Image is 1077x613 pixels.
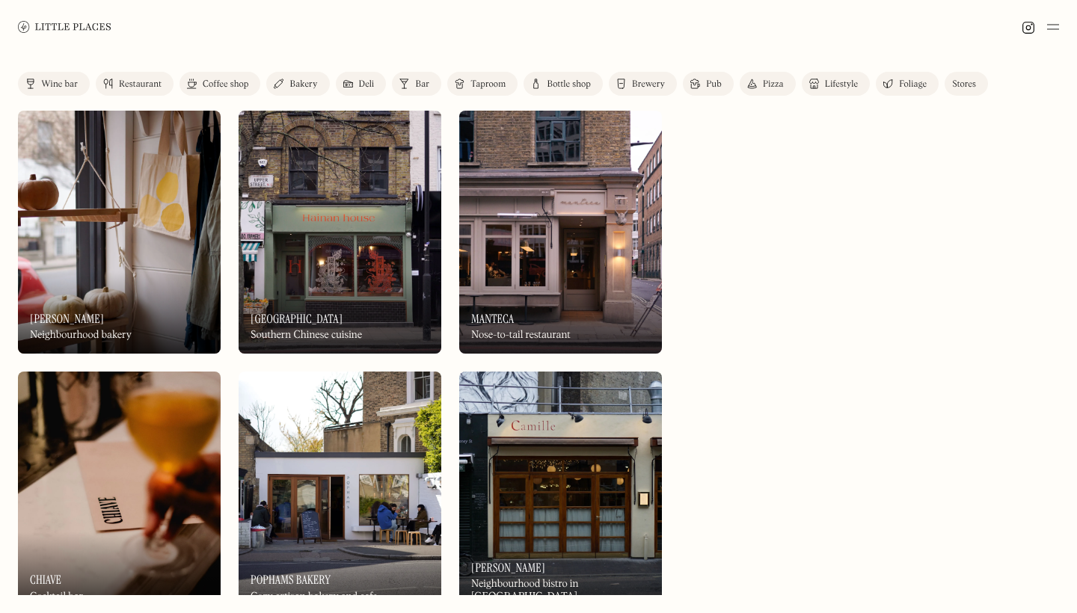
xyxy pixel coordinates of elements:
[459,111,662,354] a: MantecaMantecaMantecaNose-to-tail restaurant
[471,329,571,342] div: Nose-to-tail restaurant
[632,80,665,89] div: Brewery
[251,573,331,587] h3: Pophams Bakery
[825,80,858,89] div: Lifestyle
[30,312,104,326] h3: [PERSON_NAME]
[415,80,429,89] div: Bar
[18,111,221,354] img: Quince Bakery
[470,80,506,89] div: Taproom
[239,111,441,354] img: Hainan House
[952,80,976,89] div: Stores
[706,80,722,89] div: Pub
[239,111,441,354] a: Hainan HouseHainan House[GEOGRAPHIC_DATA]Southern Chinese cuisine
[30,329,132,342] div: Neighbourhood bakery
[524,72,603,96] a: Bottle shop
[359,80,375,89] div: Deli
[119,80,162,89] div: Restaurant
[392,72,441,96] a: Bar
[18,111,221,354] a: Quince BakeryQuince Bakery[PERSON_NAME]Neighbourhood bakery
[609,72,677,96] a: Brewery
[547,80,591,89] div: Bottle shop
[802,72,870,96] a: Lifestyle
[471,578,650,603] div: Neighbourhood bistro in [GEOGRAPHIC_DATA]
[899,80,927,89] div: Foliage
[266,72,329,96] a: Bakery
[251,329,362,342] div: Southern Chinese cuisine
[471,561,545,575] h3: [PERSON_NAME]
[203,80,248,89] div: Coffee shop
[251,591,378,603] div: Cozy artisan bakery and cafe
[876,72,939,96] a: Foliage
[96,72,174,96] a: Restaurant
[18,72,90,96] a: Wine bar
[336,72,387,96] a: Deli
[289,80,317,89] div: Bakery
[30,573,61,587] h3: Chiave
[740,72,796,96] a: Pizza
[471,312,514,326] h3: Manteca
[763,80,784,89] div: Pizza
[447,72,518,96] a: Taproom
[179,72,260,96] a: Coffee shop
[683,72,734,96] a: Pub
[945,72,988,96] a: Stores
[459,111,662,354] img: Manteca
[41,80,78,89] div: Wine bar
[251,312,343,326] h3: [GEOGRAPHIC_DATA]
[30,591,83,603] div: Cocktail bar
